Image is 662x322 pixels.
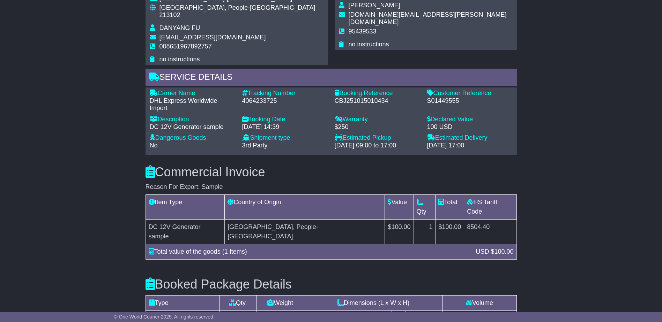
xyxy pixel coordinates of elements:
td: Item Type [146,194,225,219]
td: [GEOGRAPHIC_DATA], People-[GEOGRAPHIC_DATA] [225,219,385,244]
div: Tracking Number [242,90,328,97]
div: Warranty [335,116,420,123]
span: © One World Courier 2025. All rights reserved. [114,314,215,320]
div: [DATE] 14:39 [242,123,328,131]
div: Booking Date [242,116,328,123]
div: S01449555 [427,97,513,105]
div: 4064233725 [242,97,328,105]
td: 1 [414,219,436,244]
td: Qty [414,194,436,219]
td: Type [146,296,220,311]
td: Dimensions (L x W x H) [304,296,442,311]
span: 3rd Party [242,142,268,149]
h3: Commercial Invoice [146,165,517,179]
div: Description [150,116,235,123]
div: Declared Value [427,116,513,123]
div: Carrier Name [150,90,235,97]
span: no instructions [159,56,200,63]
div: Total value of the goods (1 Items) [145,247,473,256]
td: $100.00 [385,219,414,244]
span: [EMAIL_ADDRESS][DOMAIN_NAME] [159,34,266,41]
td: HS Tariff Code [464,194,516,219]
div: DHL Express Worldwide Import [150,97,235,112]
div: Customer Reference [427,90,513,97]
td: DC 12V Generator sample [146,219,225,244]
span: 213102 [159,11,180,18]
td: Value [385,194,414,219]
span: [DOMAIN_NAME][EMAIL_ADDRESS][PERSON_NAME][DOMAIN_NAME] [349,11,507,26]
div: Dangerous Goods [150,134,235,142]
td: 8504.40 [464,219,516,244]
div: [DATE] 09:00 to 17:00 [335,142,420,149]
span: 95439533 [349,28,377,35]
span: [GEOGRAPHIC_DATA], People-[GEOGRAPHIC_DATA] [159,4,315,11]
div: 100 USD [427,123,513,131]
div: Shipment type [242,134,328,142]
td: Weight [256,296,304,311]
div: DC 12V Generator sample [150,123,235,131]
td: $100.00 [436,219,464,244]
div: [DATE] 17:00 [427,142,513,149]
div: CBJ251015010434 [335,97,420,105]
td: Qty. [220,296,256,311]
td: Country of Origin [225,194,385,219]
div: Reason For Export: Sample [146,183,517,191]
div: Estimated Delivery [427,134,513,142]
span: 008651967892757 [159,43,212,50]
td: Total [436,194,464,219]
td: Volume [442,296,516,311]
div: Booking Reference [335,90,420,97]
span: [PERSON_NAME] [349,2,400,9]
span: DANYANG FU [159,24,200,31]
div: USD $100.00 [472,247,517,256]
span: no instructions [349,41,389,48]
div: Estimated Pickup [335,134,420,142]
div: Service Details [146,69,517,87]
div: $250 [335,123,420,131]
h3: Booked Package Details [146,277,517,291]
span: No [150,142,158,149]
